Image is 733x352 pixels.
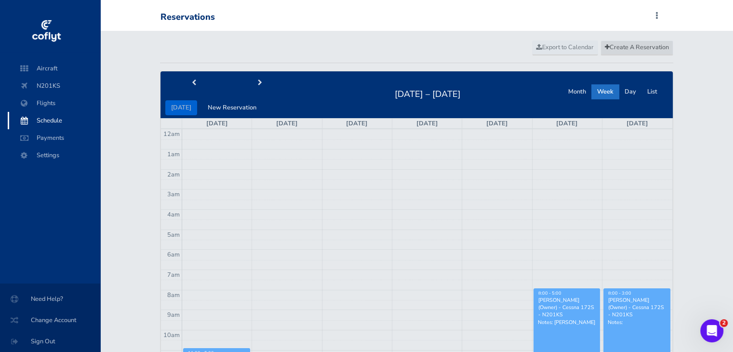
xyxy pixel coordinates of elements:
[608,319,666,326] p: Notes:
[167,190,180,199] span: 3am
[17,60,91,77] span: Aircraft
[626,119,648,128] a: [DATE]
[416,119,438,128] a: [DATE]
[167,150,180,159] span: 1am
[12,290,89,308] span: Need Help?
[12,311,89,329] span: Change Account
[532,41,598,55] a: Export to Calendar
[536,43,594,52] span: Export to Calendar
[538,297,596,319] div: [PERSON_NAME] (Owner) - Cessna 172S - N201KS
[389,86,466,100] h2: [DATE] – [DATE]
[165,100,197,115] button: [DATE]
[167,230,180,239] span: 5am
[538,319,596,326] p: Notes: [PERSON_NAME]
[562,84,592,99] button: Month
[605,43,669,52] span: Create A Reservation
[167,271,180,279] span: 7am
[160,12,215,23] div: Reservations
[163,331,180,339] span: 10am
[17,147,91,164] span: Settings
[641,84,663,99] button: List
[276,119,298,128] a: [DATE]
[538,290,561,296] span: 8:00 - 5:00
[486,119,508,128] a: [DATE]
[206,119,228,128] a: [DATE]
[720,319,728,327] span: 2
[167,210,180,219] span: 4am
[167,250,180,259] span: 6am
[160,76,227,91] button: prev
[619,84,642,99] button: Day
[167,291,180,299] span: 8am
[163,130,180,138] span: 12am
[202,100,262,115] button: New Reservation
[227,76,293,91] button: next
[17,95,91,112] span: Flights
[600,41,673,55] a: Create A Reservation
[17,112,91,129] span: Schedule
[608,297,666,319] div: [PERSON_NAME] (Owner) - Cessna 172S - N201KS
[591,84,619,99] button: Week
[346,119,368,128] a: [DATE]
[17,77,91,95] span: N201KS
[700,319,723,342] iframe: Intercom live chat
[556,119,578,128] a: [DATE]
[167,170,180,179] span: 2am
[17,129,91,147] span: Payments
[30,17,62,46] img: coflyt logo
[12,333,89,350] span: Sign Out
[608,290,631,296] span: 8:00 - 3:00
[167,311,180,319] span: 9am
